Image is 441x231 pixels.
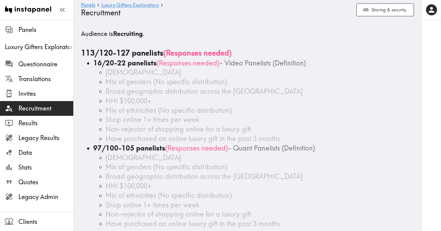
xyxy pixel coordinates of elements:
[105,106,232,115] span: Mix of ethnicities (No specific distribution)
[165,144,228,152] span: ( Responses needed )
[105,219,280,228] span: Have purchased an online luxury gift in the past 3 months
[105,182,151,190] span: HHI $100,000+
[105,125,251,133] span: Non-rejector of shopping online for a luxury gift
[105,172,303,181] span: Broad geographic distribution across the [GEOGRAPHIC_DATA]
[81,29,414,38] h5: Audience is .
[18,119,73,127] span: Results
[101,2,159,8] a: Luxury Gifters Exploratory
[157,59,219,67] span: ( Responses needed )
[356,3,414,17] button: Sharing & security
[105,201,199,209] span: Shop online 1+ times per week
[105,87,303,96] span: Broad geographic distribution across the [GEOGRAPHIC_DATA]
[18,60,73,69] span: Questionnaire
[105,153,181,162] span: [DEMOGRAPHIC_DATA]
[18,134,73,142] span: Legacy Results
[228,144,315,152] span: - Quant Panelists (Definition)
[105,77,227,86] span: Mix of genders (No specific distribution)
[105,162,227,171] span: Mix of genders (No specific distribution)
[105,68,181,76] span: [DEMOGRAPHIC_DATA]
[105,115,199,124] span: Shop online 1+ times per week
[18,163,73,172] span: Stats
[81,2,95,8] a: Panels
[18,148,73,157] span: Data
[105,134,280,143] span: Have purchased an online luxury gift in the past 3 months
[93,144,165,152] b: 97/100-105 panelists
[219,59,306,67] span: - Video Panelists (Definition)
[18,217,73,226] span: Clients
[105,210,251,218] span: Non-rejector of shopping online for a luxury gift
[163,48,232,57] span: ( Responses needed )
[18,193,73,201] span: Legacy Admin
[113,30,143,37] b: Recruiting
[93,59,157,67] b: 16/20-22 panelists
[5,43,73,51] span: Luxury Gifters Exploratory
[81,48,163,57] b: 113/120-127 panelists
[105,96,151,105] span: HHI $100,000+
[18,75,73,83] span: Translations
[18,89,73,98] span: Invites
[18,178,73,186] span: Quotes
[18,25,73,34] span: Panels
[18,104,73,113] span: Recruitment
[105,191,232,200] span: Mix of ethnicities (No specific distribution)
[81,8,351,17] h4: Recruitment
